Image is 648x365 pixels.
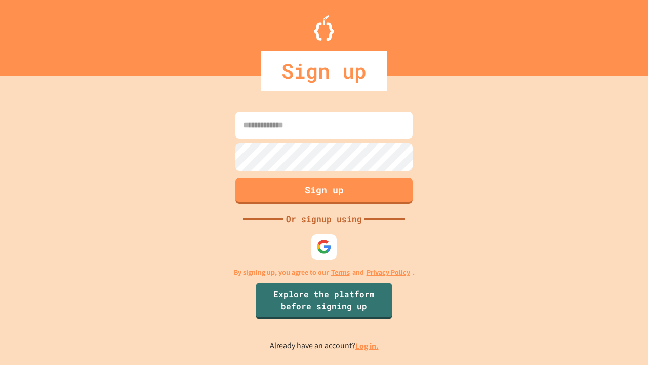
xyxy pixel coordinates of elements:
[235,178,413,204] button: Sign up
[283,213,364,225] div: Or signup using
[355,341,379,351] a: Log in.
[314,15,334,41] img: Logo.svg
[367,267,410,278] a: Privacy Policy
[234,267,415,278] p: By signing up, you agree to our and .
[331,267,350,278] a: Terms
[316,239,332,254] img: google-icon.svg
[256,283,392,319] a: Explore the platform before signing up
[270,340,379,352] p: Already have an account?
[261,51,387,91] div: Sign up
